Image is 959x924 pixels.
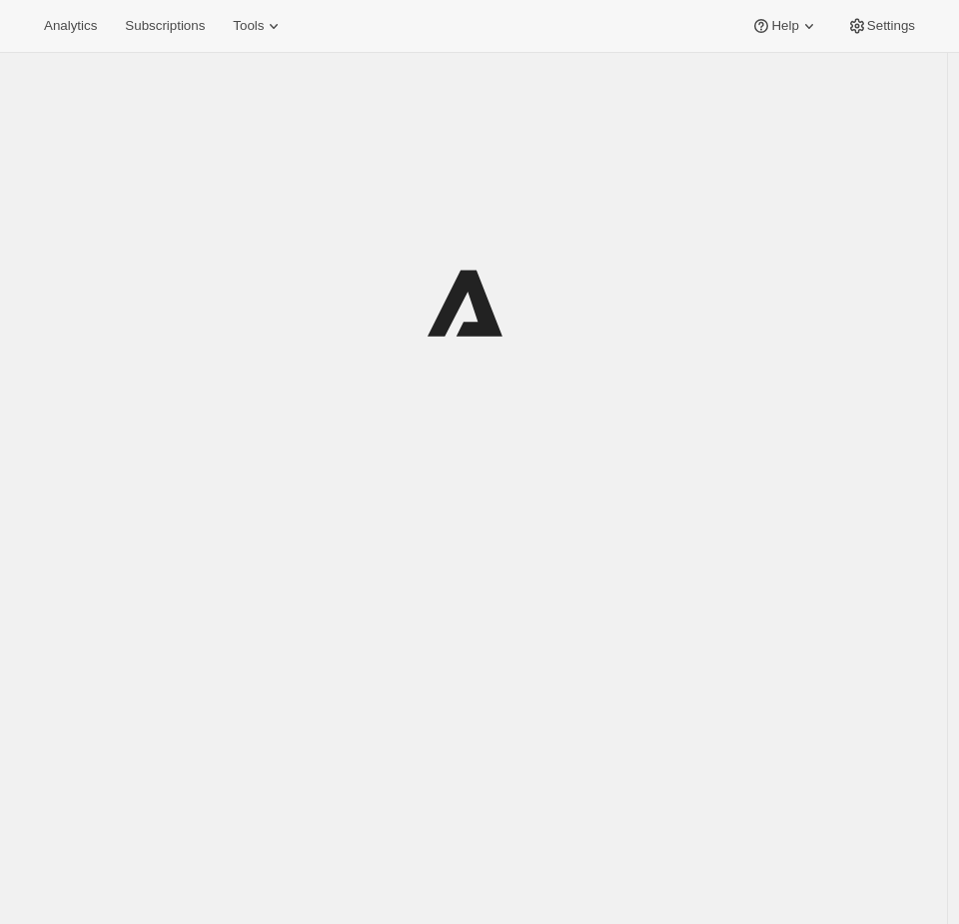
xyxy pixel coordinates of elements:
[867,18,915,34] span: Settings
[44,18,97,34] span: Analytics
[125,18,205,34] span: Subscriptions
[221,12,296,40] button: Tools
[113,12,217,40] button: Subscriptions
[771,18,798,34] span: Help
[32,12,109,40] button: Analytics
[739,12,830,40] button: Help
[233,18,264,34] span: Tools
[835,12,927,40] button: Settings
